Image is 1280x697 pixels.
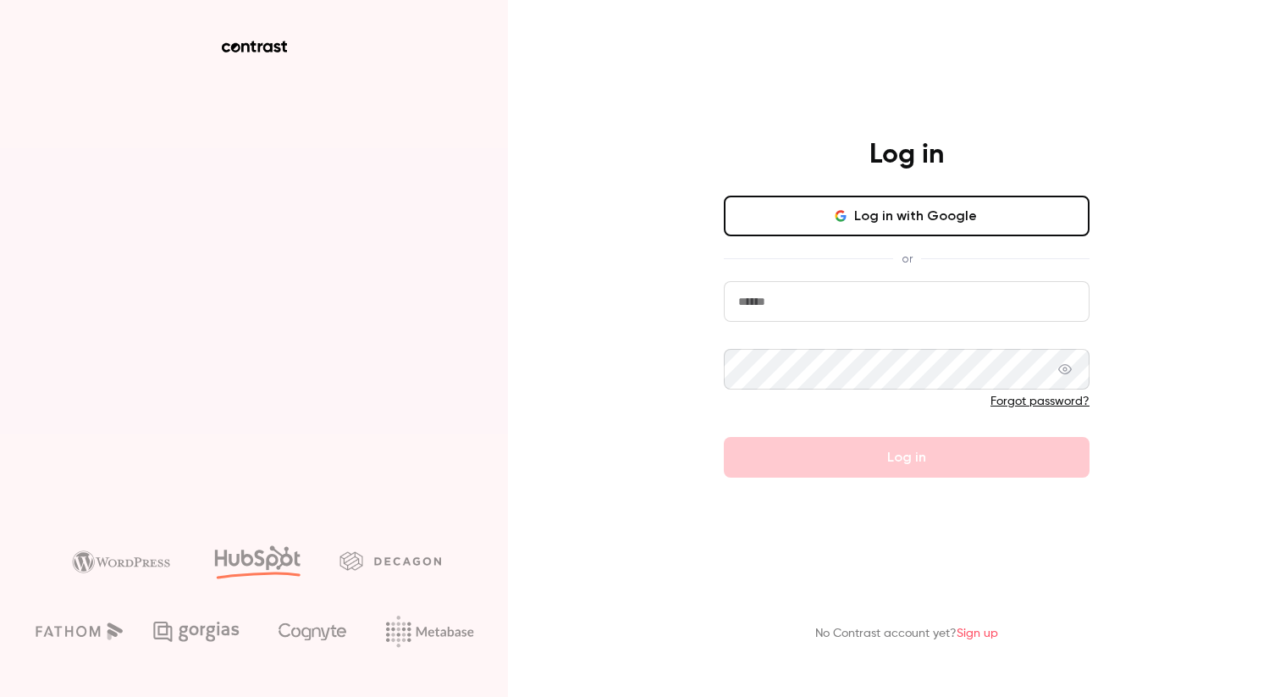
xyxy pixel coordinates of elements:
span: or [893,250,921,268]
a: Forgot password? [990,396,1090,407]
img: decagon [339,551,441,570]
p: No Contrast account yet? [815,625,998,643]
button: Log in with Google [724,196,1090,236]
a: Sign up [957,628,998,639]
h4: Log in [869,138,944,172]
